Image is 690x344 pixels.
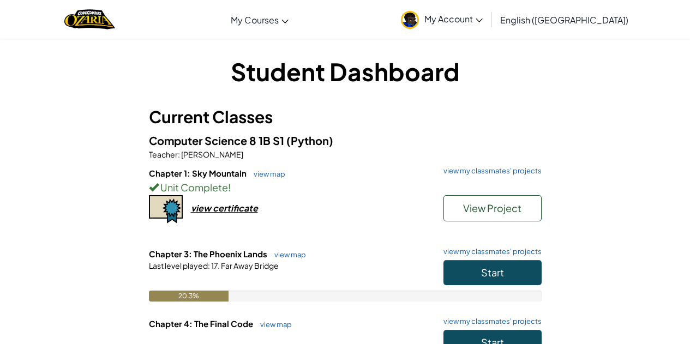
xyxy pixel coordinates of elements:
img: certificate-icon.png [149,195,183,224]
span: Computer Science 8 1B S1 [149,134,286,147]
span: Chapter 4: The Final Code [149,318,255,329]
h1: Student Dashboard [149,55,542,88]
button: Start [443,260,542,285]
span: : [208,261,210,270]
span: Start [481,266,504,279]
a: view my classmates' projects [438,318,542,325]
div: 20.3% [149,291,229,301]
span: Unit Complete [159,181,228,194]
span: Teacher [149,149,178,159]
span: Last level played [149,261,208,270]
span: English ([GEOGRAPHIC_DATA]) [500,14,628,26]
span: [PERSON_NAME] [180,149,243,159]
h3: Current Classes [149,105,542,129]
div: view certificate [191,202,258,214]
a: view map [255,320,292,329]
span: 17. [210,261,220,270]
a: view map [269,250,306,259]
span: View Project [463,202,521,214]
span: My Courses [231,14,279,26]
span: : [178,149,180,159]
a: My Account [395,2,488,37]
a: view map [248,170,285,178]
a: view certificate [149,202,258,214]
a: English ([GEOGRAPHIC_DATA]) [495,5,634,34]
a: Ozaria by CodeCombat logo [64,8,115,31]
span: Chapter 3: The Phoenix Lands [149,249,269,259]
span: ! [228,181,231,194]
img: Home [64,8,115,31]
img: avatar [401,11,419,29]
span: Chapter 1: Sky Mountain [149,168,248,178]
button: View Project [443,195,542,221]
span: Far Away Bridge [220,261,279,270]
span: My Account [424,13,483,25]
span: (Python) [286,134,333,147]
a: view my classmates' projects [438,167,542,174]
a: view my classmates' projects [438,248,542,255]
a: My Courses [225,5,294,34]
